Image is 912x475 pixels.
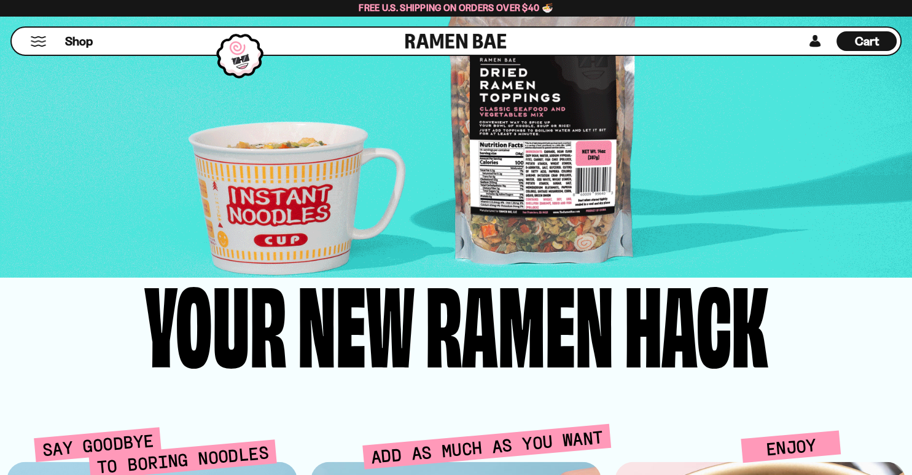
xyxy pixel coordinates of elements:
div: Cart [836,28,897,55]
div: Ramen [425,278,613,362]
span: Shop [65,33,93,50]
div: Your [144,278,286,362]
div: Hack [624,278,768,362]
span: Cart [855,34,879,49]
span: Say Goodbye [34,428,162,463]
div: New [297,278,414,362]
button: Mobile Menu Trigger [30,36,47,47]
span: Enjoy [741,430,841,463]
a: Shop [65,31,93,51]
span: Add as much as you want [362,424,611,469]
span: Free U.S. Shipping on Orders over $40 🍜 [359,2,553,14]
